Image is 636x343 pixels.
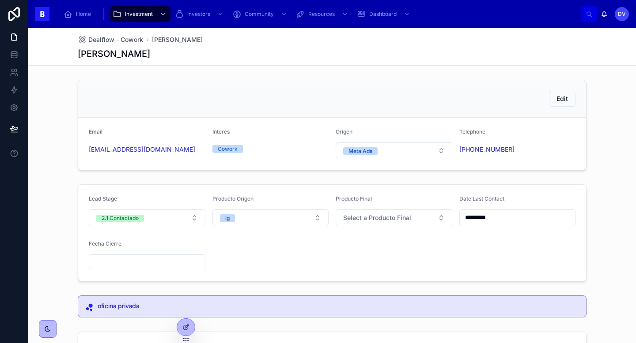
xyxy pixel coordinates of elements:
[336,195,372,202] span: Producto Final
[556,94,568,103] span: Edit
[459,195,504,202] span: Date Last Contact
[57,4,581,24] div: scrollable content
[459,145,515,154] a: [PHONE_NUMBER]
[89,195,117,202] span: Lead Stage
[172,6,228,22] a: Investors
[152,35,203,44] a: [PERSON_NAME]
[61,6,97,22] a: Home
[98,303,579,309] h5: oficina privada
[35,7,49,21] img: App logo
[343,213,411,222] span: Select a Producto Final
[187,11,210,18] span: Investors
[88,35,143,44] span: Dealflow - Cowork
[308,11,335,18] span: Resources
[348,147,372,155] div: Meta Ads
[102,215,139,222] div: 2.1 Contactado
[293,6,352,22] a: Resources
[125,11,153,18] span: Investment
[336,142,452,159] button: Select Button
[89,128,102,135] span: Email
[618,11,626,18] span: DV
[230,6,291,22] a: Community
[354,6,414,22] a: Dashboard
[78,48,150,60] h1: [PERSON_NAME]
[369,11,397,18] span: Dashboard
[89,209,205,226] button: Select Button
[218,145,238,153] div: Cowork
[110,6,170,22] a: Investment
[78,35,143,44] a: Dealflow - Cowork
[89,240,121,247] span: Fecha Cierre
[343,146,378,155] button: Unselect META_ADS
[225,214,230,222] div: ig
[212,195,254,202] span: Producto Origen
[212,128,230,135] span: Interes
[549,91,575,107] button: Edit
[336,128,352,135] span: Origen
[245,11,274,18] span: Community
[89,145,195,154] a: [EMAIL_ADDRESS][DOMAIN_NAME]
[212,209,329,226] button: Select Button
[76,11,91,18] span: Home
[336,209,452,226] button: Select Button
[459,128,485,135] span: Telephone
